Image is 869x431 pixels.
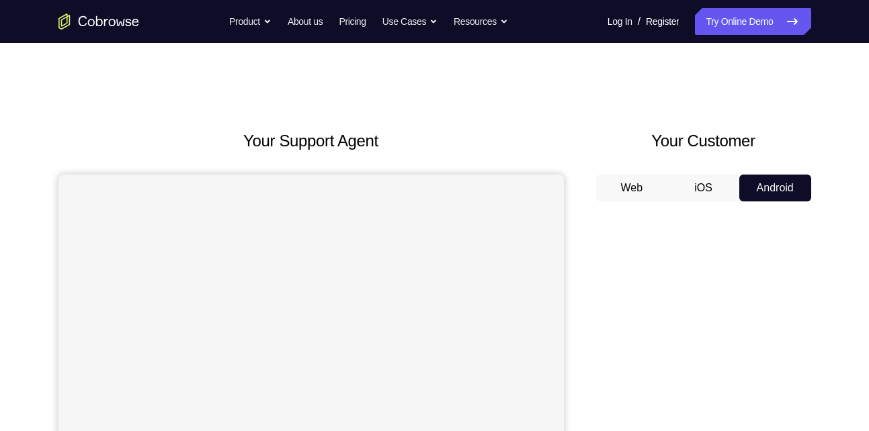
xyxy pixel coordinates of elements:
[646,8,679,35] a: Register
[596,129,811,153] h2: Your Customer
[58,129,564,153] h2: Your Support Agent
[739,175,811,201] button: Android
[382,8,438,35] button: Use Cases
[695,8,811,35] a: Try Online Demo
[58,13,139,30] a: Go to the home page
[339,8,366,35] a: Pricing
[608,8,632,35] a: Log In
[667,175,739,201] button: iOS
[288,8,323,35] a: About us
[596,175,668,201] button: Web
[229,8,272,35] button: Product
[454,8,508,35] button: Resources
[638,13,640,30] span: /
